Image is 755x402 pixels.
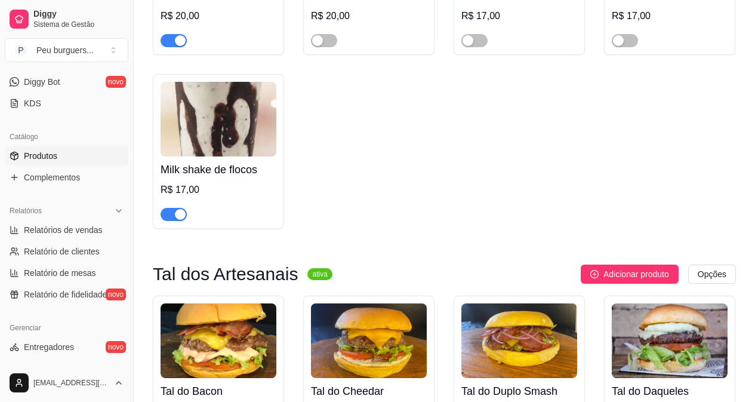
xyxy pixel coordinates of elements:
span: Relatório de fidelidade [24,289,107,300]
button: Select a team [5,38,128,62]
a: Relatório de clientes [5,242,128,261]
span: Entregadores [24,341,74,353]
a: Diggy Botnovo [5,72,128,91]
span: KDS [24,97,41,109]
a: Entregadoresnovo [5,337,128,357]
div: Catálogo [5,127,128,146]
span: Relatório de clientes [24,246,100,257]
span: plus-circle [590,270,599,278]
div: Gerenciar [5,318,128,337]
sup: ativa [307,268,332,280]
span: Relatórios de vendas [24,224,103,236]
span: Complementos [24,171,80,183]
span: [EMAIL_ADDRESS][DOMAIN_NAME] [33,378,109,388]
span: Diggy Bot [24,76,60,88]
a: Complementos [5,168,128,187]
span: Nota Fiscal (NFC-e) [24,363,98,375]
div: R$ 17,00 [612,9,728,23]
span: Opções [698,268,726,281]
span: Diggy [33,9,124,20]
span: Relatório de mesas [24,267,96,279]
span: Adicionar produto [603,268,669,281]
a: Relatórios de vendas [5,220,128,240]
h4: Tal do Duplo Smash [461,383,577,400]
div: Peu burguers ... [36,44,94,56]
img: product-image [311,303,427,378]
img: product-image [612,303,728,378]
div: R$ 17,00 [161,183,276,197]
img: product-image [461,303,577,378]
button: Adicionar produto [581,265,679,284]
div: R$ 20,00 [311,9,427,23]
div: R$ 17,00 [461,9,577,23]
h4: Tal do Daqueles [612,383,728,400]
a: Relatório de fidelidadenovo [5,285,128,304]
button: [EMAIL_ADDRESS][DOMAIN_NAME] [5,369,128,397]
h4: Milk shake de flocos [161,161,276,178]
a: Produtos [5,146,128,165]
img: product-image [161,82,276,156]
img: product-image [161,303,276,378]
h4: Tal do Cheedar [311,383,427,400]
h3: Tal dos Artesanais [153,267,298,281]
button: Opções [688,265,736,284]
a: Nota Fiscal (NFC-e) [5,359,128,378]
span: Relatórios [10,206,42,216]
span: Sistema de Gestão [33,20,124,29]
div: R$ 20,00 [161,9,276,23]
h4: Tal do Bacon [161,383,276,400]
a: DiggySistema de Gestão [5,5,128,33]
a: KDS [5,94,128,113]
span: P [15,44,27,56]
a: Relatório de mesas [5,263,128,283]
span: Produtos [24,150,57,162]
